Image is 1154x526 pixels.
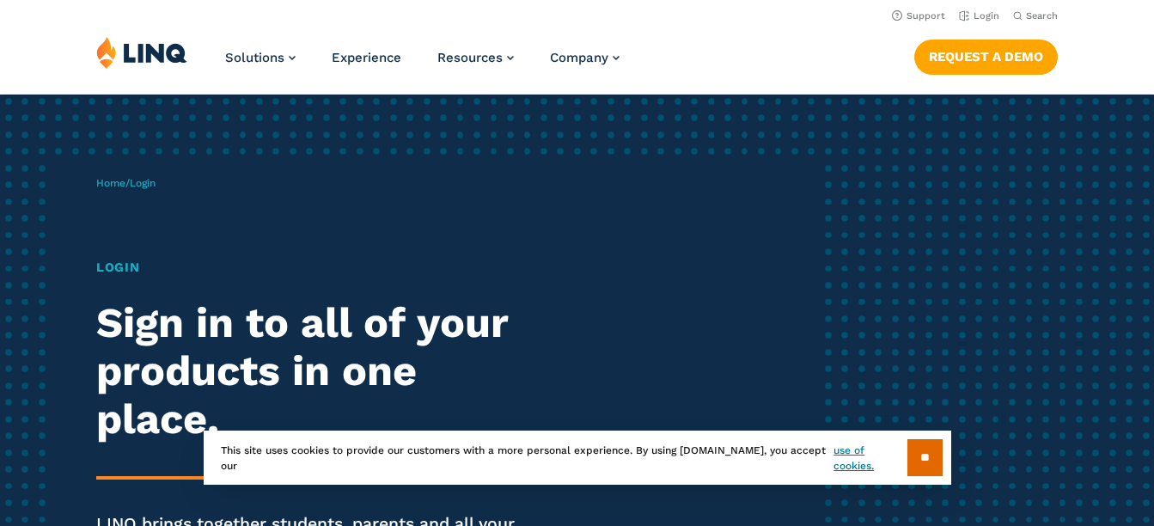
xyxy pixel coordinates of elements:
a: Login [959,10,999,21]
img: LINQ | K‑12 Software [96,36,187,69]
a: use of cookies. [833,443,907,474]
span: Login [130,177,156,189]
a: Home [96,177,125,189]
span: / [96,177,156,189]
nav: Button Navigation [914,36,1058,74]
div: This site uses cookies to provide our customers with a more personal experience. By using [DOMAIN... [204,431,951,485]
span: Solutions [225,50,284,65]
h2: Sign in to all of your products in one place. [96,299,540,443]
h1: Login [96,258,540,277]
a: Support [892,10,945,21]
button: Open Search Bar [1013,9,1058,22]
span: Resources [437,50,503,65]
a: Request a Demo [914,40,1058,74]
a: Resources [437,50,514,65]
a: Company [550,50,620,65]
span: Company [550,50,608,65]
span: Search [1026,10,1058,21]
a: Solutions [225,50,296,65]
a: Experience [332,50,401,65]
nav: Primary Navigation [225,36,620,93]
